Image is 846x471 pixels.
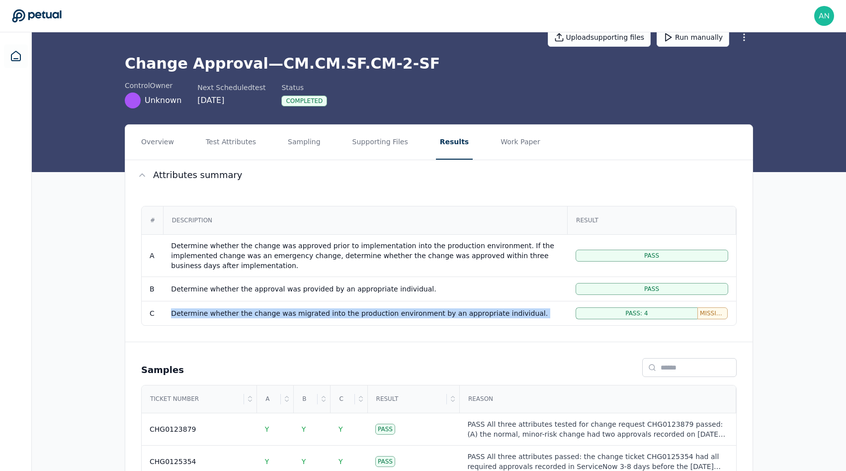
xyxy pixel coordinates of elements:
div: [DATE] [197,94,265,106]
div: PASS All three attributes tested for change request CHG0123879 passed: (A) the normal, minor-risk... [467,419,728,439]
div: Determine whether the approval was provided by an appropriate individual. [171,284,559,294]
span: Missing Evidence: 1 [700,309,725,317]
span: Y [302,458,306,466]
a: Go to Dashboard [12,9,62,23]
h1: Change Approval — CM.CM.SF.CM-2-SF [125,55,753,73]
span: Y [302,425,306,433]
div: # [142,207,163,234]
button: Run manually [657,28,729,47]
span: Unknown [145,94,181,106]
button: Attributes summary [125,160,753,190]
div: Description [164,207,567,234]
button: Supporting Files [348,125,412,160]
td: C [142,301,163,325]
div: Ticket number [142,386,244,413]
div: Pass [375,424,395,435]
span: Y [338,458,343,466]
button: Overview [137,125,178,160]
div: Pass [375,456,395,467]
img: andrew+arm@petual.ai [814,6,834,26]
a: Dashboard [4,44,28,68]
div: CHG0123879 [150,424,196,434]
div: Next Scheduled test [197,83,265,93]
div: control Owner [125,81,181,91]
div: A [257,386,281,413]
span: Pass [644,252,659,260]
div: B [294,386,318,413]
div: Result [568,207,735,234]
button: Work Paper [497,125,544,160]
nav: Tabs [125,125,753,160]
span: Pass [644,285,659,293]
button: More Options [735,28,753,46]
button: Sampling [284,125,325,160]
td: B [142,277,163,301]
div: CHG0125354 [150,457,196,467]
button: Results [436,125,473,160]
div: Result [368,386,447,413]
span: Pass: 4 [625,309,648,317]
div: C [331,386,354,413]
span: Y [265,425,269,433]
span: Attributes summary [153,168,243,182]
div: Completed [281,95,327,106]
td: A [142,234,163,277]
button: Test Attributes [202,125,260,160]
div: Reason [460,386,735,413]
div: Determine whether the change was approved prior to implementation into the production environment... [171,241,559,271]
span: Y [338,425,343,433]
h2: Samples [141,363,184,377]
button: Uploadsupporting files [548,28,651,47]
div: Status [281,83,327,93]
div: Determine whether the change was migrated into the production environment by an appropriate indiv... [171,308,559,318]
span: Y [265,458,269,466]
